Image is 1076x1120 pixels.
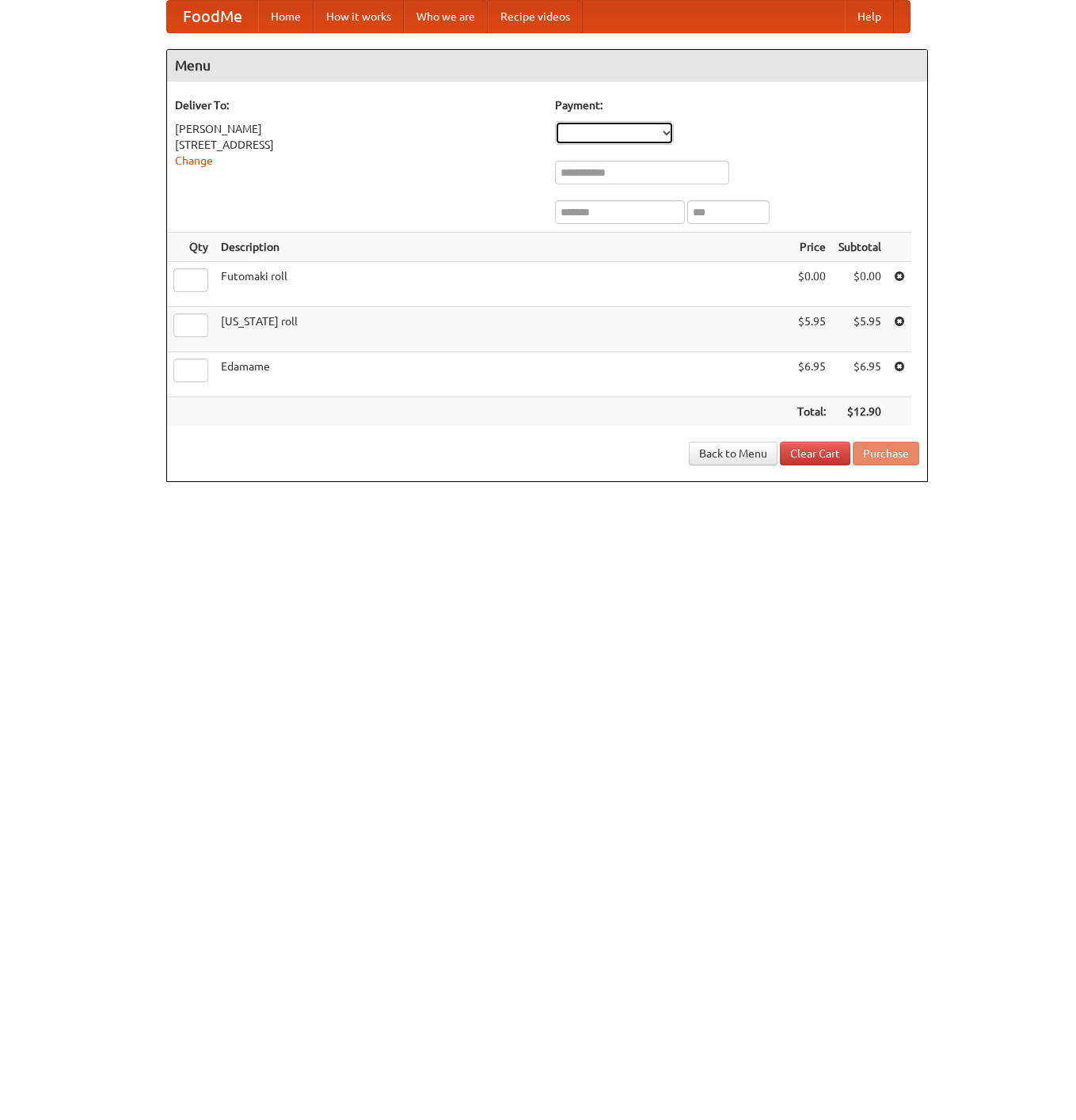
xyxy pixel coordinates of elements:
div: [PERSON_NAME] [175,121,539,137]
th: Qty [167,233,215,262]
a: FoodMe [167,1,258,32]
td: $6.95 [832,352,888,397]
th: Subtotal [832,233,888,262]
td: [US_STATE] roll [215,307,791,352]
th: $12.90 [832,397,888,427]
th: Total: [791,397,832,427]
h5: Payment: [555,97,919,113]
a: Who we are [404,1,488,32]
div: [STREET_ADDRESS] [175,137,539,153]
th: Description [215,233,791,262]
td: $6.95 [791,352,832,397]
td: Futomaki roll [215,262,791,307]
th: Price [791,233,832,262]
td: $5.95 [832,307,888,352]
td: $5.95 [791,307,832,352]
h4: Menu [167,50,927,82]
td: $0.00 [791,262,832,307]
button: Purchase [853,442,919,465]
a: Back to Menu [689,442,778,465]
td: $0.00 [832,262,888,307]
a: Clear Cart [780,442,850,465]
h5: Deliver To: [175,97,539,113]
a: How it works [314,1,404,32]
a: Change [175,154,213,167]
a: Recipe videos [488,1,583,32]
td: Edamame [215,352,791,397]
a: Help [845,1,894,32]
a: Home [258,1,314,32]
